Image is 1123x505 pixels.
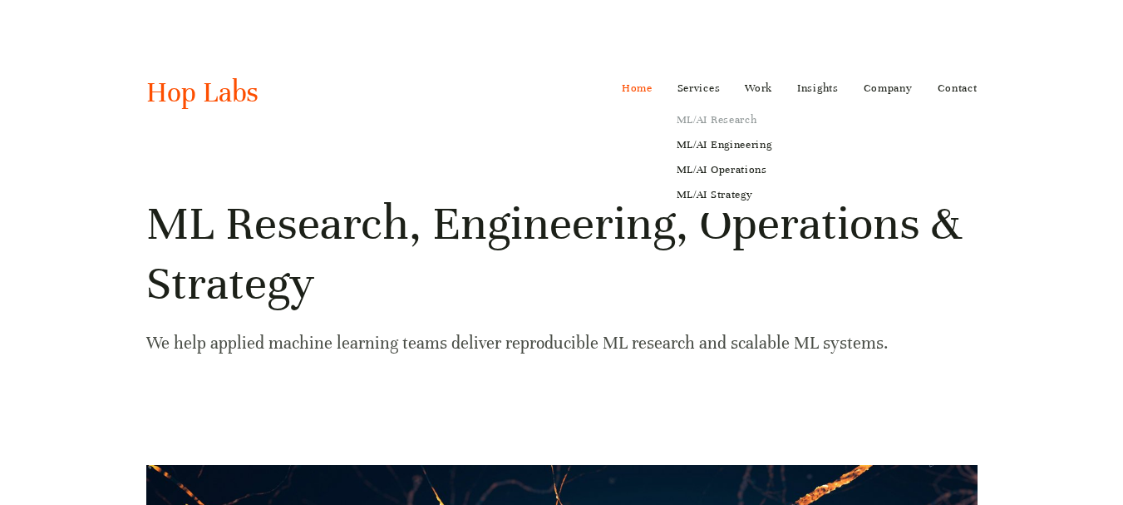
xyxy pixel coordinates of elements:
[745,75,772,101] a: Work
[938,75,978,101] a: Contact
[797,75,839,101] a: Insights
[665,132,784,157] a: ML/AI Engineering
[677,75,721,101] a: Services
[146,329,978,358] p: We help applied machine learning teams deliver reproducible ML research and scalable ML systems.
[665,157,784,182] a: ML/AI Operations
[146,75,259,110] a: Hop Labs
[622,75,653,101] a: Home
[665,182,784,207] a: ML/AI Strategy
[665,107,784,132] a: ML/AI Research
[864,75,913,101] a: Company
[146,194,978,314] h1: ML Research, Engineering, Operations & Strategy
